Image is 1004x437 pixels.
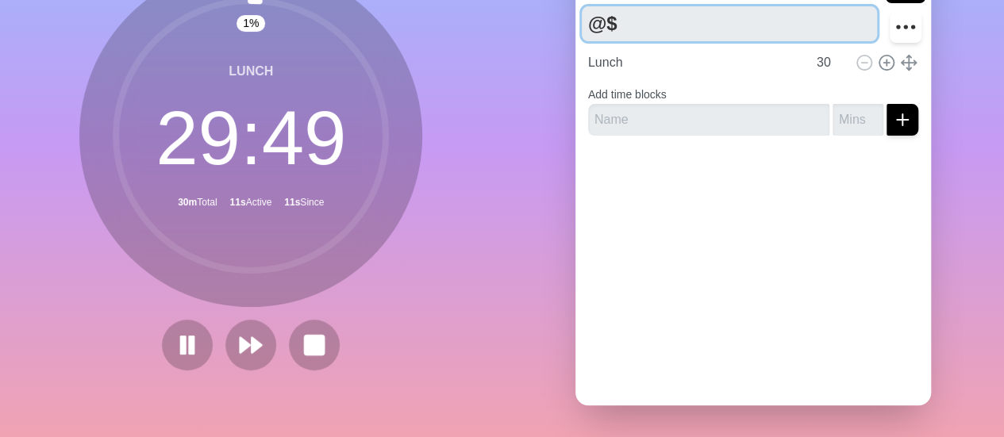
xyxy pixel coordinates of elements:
[588,88,667,101] label: Add time blocks
[588,104,829,136] input: Name
[833,104,883,136] input: Mins
[582,47,807,79] input: Name
[890,11,921,43] button: More
[810,47,848,79] input: Mins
